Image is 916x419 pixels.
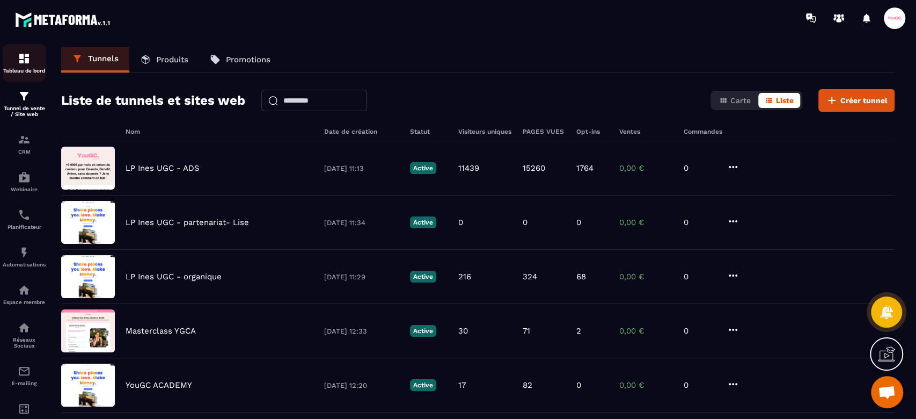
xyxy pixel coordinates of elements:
[619,128,673,135] h6: Ventes
[61,90,245,111] h2: Liste de tunnels et sites web
[410,216,436,228] p: Active
[18,90,31,103] img: formation
[619,163,673,173] p: 0,00 €
[3,276,46,313] a: automationsautomationsEspace membre
[3,44,46,82] a: formationformationTableau de bord
[126,163,200,173] p: LP Ines UGC - ADS
[619,380,673,390] p: 0,00 €
[730,96,751,105] span: Carte
[61,364,115,407] img: image
[3,149,46,155] p: CRM
[18,246,31,259] img: automations
[818,89,895,112] button: Créer tunnel
[576,380,581,390] p: 0
[410,379,436,391] p: Active
[156,55,188,64] p: Produits
[18,284,31,297] img: automations
[226,55,270,64] p: Promotions
[126,380,192,390] p: YouGC ACADEMY
[3,299,46,305] p: Espace membre
[684,163,716,173] p: 0
[576,128,609,135] h6: Opt-ins
[523,128,566,135] h6: PAGES VUES
[18,208,31,221] img: scheduler
[3,337,46,349] p: Réseaux Sociaux
[458,272,471,281] p: 216
[126,128,313,135] h6: Nom
[3,380,46,386] p: E-mailing
[619,326,673,336] p: 0,00 €
[3,238,46,276] a: automationsautomationsAutomatisations
[324,381,399,389] p: [DATE] 12:20
[324,164,399,172] p: [DATE] 11:13
[684,218,716,227] p: 0
[3,125,46,163] a: formationformationCRM
[523,218,527,227] p: 0
[199,47,281,73] a: Promotions
[88,54,119,63] p: Tunnels
[18,133,31,146] img: formation
[61,201,115,244] img: image
[684,326,716,336] p: 0
[18,365,31,378] img: email
[3,68,46,74] p: Tableau de bord
[410,271,436,283] p: Active
[458,128,512,135] h6: Visiteurs uniques
[576,218,581,227] p: 0
[410,162,436,174] p: Active
[18,171,31,184] img: automations
[523,326,530,336] p: 71
[458,380,466,390] p: 17
[126,326,196,336] p: Masterclass YGCA
[324,273,399,281] p: [DATE] 11:29
[684,128,722,135] h6: Commandes
[576,163,593,173] p: 1764
[3,82,46,125] a: formationformationTunnel de vente / Site web
[3,357,46,394] a: emailemailE-mailing
[776,96,794,105] span: Liste
[619,272,673,281] p: 0,00 €
[684,380,716,390] p: 0
[758,93,800,108] button: Liste
[324,128,399,135] h6: Date de création
[18,402,31,415] img: accountant
[3,262,46,268] p: Automatisations
[410,325,436,337] p: Active
[523,380,532,390] p: 82
[840,95,888,106] span: Créer tunnel
[3,186,46,192] p: Webinaire
[3,200,46,238] a: schedulerschedulerPlanificateur
[458,218,463,227] p: 0
[18,321,31,334] img: social-network
[61,255,115,298] img: image
[3,224,46,230] p: Planificateur
[129,47,199,73] a: Produits
[126,272,222,281] p: LP Ines UGC - organique
[523,163,545,173] p: 15260
[576,326,581,336] p: 2
[713,93,757,108] button: Carte
[18,52,31,65] img: formation
[576,272,586,281] p: 68
[410,128,448,135] h6: Statut
[523,272,537,281] p: 324
[61,147,115,190] img: image
[3,105,46,117] p: Tunnel de vente / Site web
[871,376,903,408] a: Ouvrir le chat
[324,327,399,335] p: [DATE] 12:33
[61,47,129,73] a: Tunnels
[15,10,112,29] img: logo
[3,313,46,357] a: social-networksocial-networkRéseaux Sociaux
[458,163,479,173] p: 11439
[684,272,716,281] p: 0
[619,218,673,227] p: 0,00 €
[61,309,115,352] img: image
[324,219,399,227] p: [DATE] 11:34
[3,163,46,200] a: automationsautomationsWebinaire
[458,326,468,336] p: 30
[126,218,249,227] p: LP Ines UGC - partenariat- Lise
